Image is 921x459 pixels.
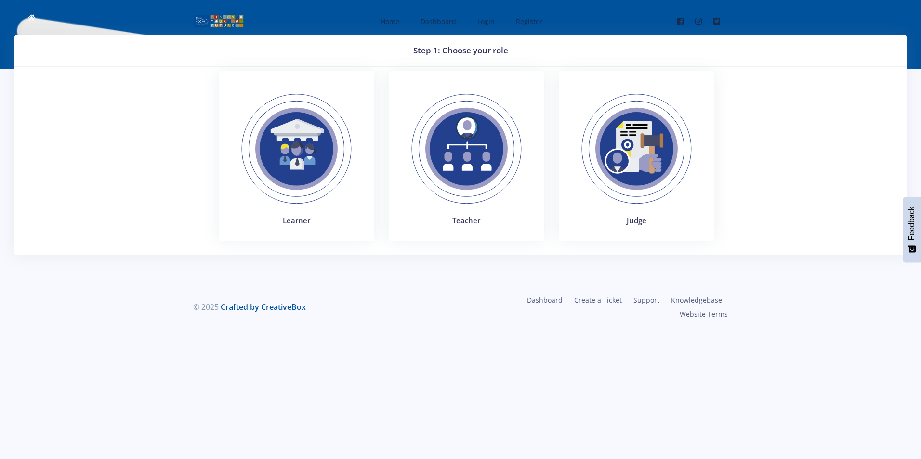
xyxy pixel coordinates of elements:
[521,293,568,307] a: Dashboard
[628,293,665,307] a: Support
[411,9,464,34] a: Dashboard
[477,17,495,26] span: Login
[506,9,550,34] a: Register
[552,71,722,256] a: Judges Judge
[193,14,244,28] img: logo01.png
[230,83,363,215] img: Learner
[570,83,703,215] img: Judges
[903,197,921,262] button: Feedback - Show survey
[382,71,552,256] a: Teacher Teacher
[221,302,306,312] a: Crafted by CreativeBox
[400,215,533,226] h4: Teacher
[26,44,895,57] h3: Step 1: Choose your role
[371,9,407,34] a: Home
[516,17,542,26] span: Register
[908,206,916,240] span: Feedback
[674,307,728,321] a: Website Terms
[671,295,722,305] span: Knowledgebase
[568,293,628,307] a: Create a Ticket
[400,83,533,215] img: Teacher
[211,71,382,256] a: Learner Learner
[570,215,703,226] h4: Judge
[421,17,456,26] span: Dashboard
[193,301,453,313] div: © 2025
[665,293,728,307] a: Knowledgebase
[468,9,502,34] a: Login
[230,215,363,226] h4: Learner
[381,17,399,26] span: Home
